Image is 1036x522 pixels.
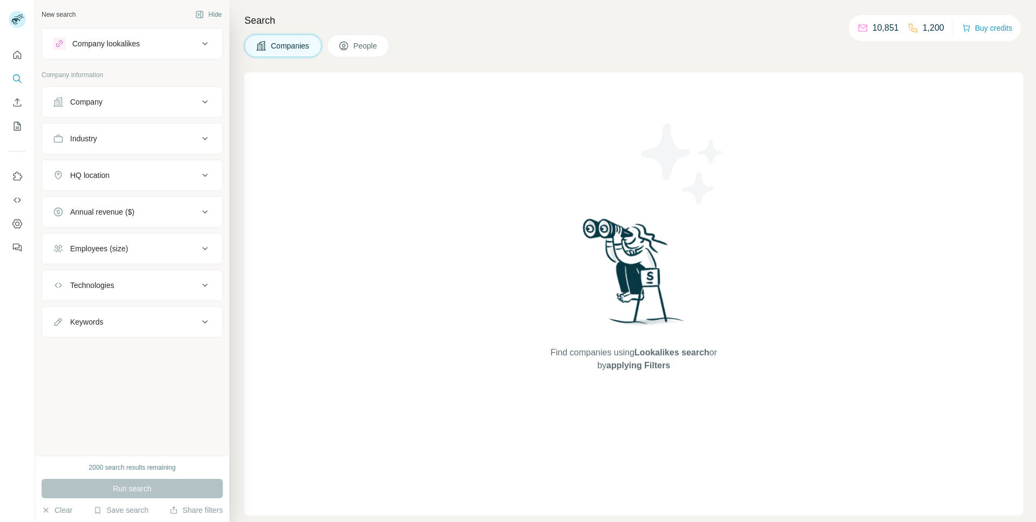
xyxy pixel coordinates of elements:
div: Annual revenue ($) [70,207,134,217]
p: Company information [42,70,223,80]
img: Surfe Illustration - Stars [634,115,731,212]
button: Annual revenue ($) [42,199,222,225]
button: Dashboard [9,214,26,233]
button: Buy credits [962,20,1012,36]
span: Companies [271,40,310,51]
img: Surfe Illustration - Woman searching with binoculars [578,216,690,336]
span: applying Filters [606,361,670,370]
div: Keywords [70,317,103,327]
div: New search [42,10,76,19]
span: People [353,40,378,51]
button: Industry [42,126,222,152]
button: My lists [9,116,26,136]
button: Hide [188,6,229,23]
div: 2000 search results remaining [89,463,176,472]
button: Keywords [42,309,222,335]
button: Company lookalikes [42,31,222,57]
div: Company lookalikes [72,38,140,49]
div: Company [70,97,103,107]
button: Share filters [169,505,223,516]
div: Technologies [70,280,114,291]
h4: Search [244,13,1023,28]
button: Save search [93,505,148,516]
button: Quick start [9,45,26,65]
button: Use Surfe API [9,190,26,210]
p: 10,851 [873,22,899,35]
button: Use Surfe on LinkedIn [9,167,26,186]
button: Clear [42,505,72,516]
button: HQ location [42,162,222,188]
button: Enrich CSV [9,93,26,112]
span: Find companies using or by [547,346,720,372]
p: 1,200 [923,22,944,35]
button: Technologies [42,272,222,298]
div: Employees (size) [70,243,128,254]
div: HQ location [70,170,110,181]
button: Feedback [9,238,26,257]
button: Employees (size) [42,236,222,262]
div: Industry [70,133,97,144]
span: Lookalikes search [635,348,710,357]
button: Company [42,89,222,115]
button: Search [9,69,26,88]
